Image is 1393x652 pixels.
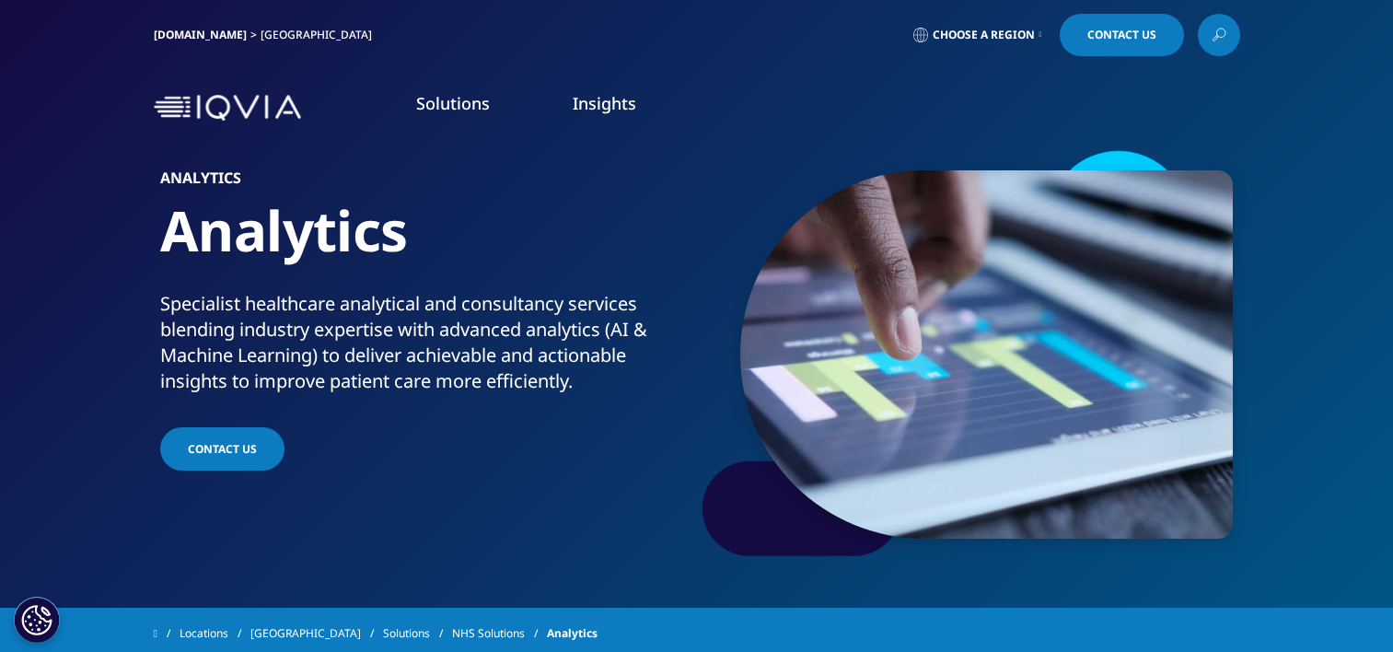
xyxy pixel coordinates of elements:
[452,617,547,650] a: NHS Solutions
[261,28,379,42] div: [GEOGRAPHIC_DATA]
[160,427,284,471] a: Contact Us
[308,64,1240,151] nav: Primary
[933,28,1035,42] span: Choose a Region
[14,597,60,643] button: Cookie Settings
[180,617,250,650] a: Locations
[740,170,1233,539] img: 949_close-up-of-male-hand-analyzing-charts-on-tablet.jpg
[250,617,383,650] a: [GEOGRAPHIC_DATA]
[416,92,490,114] a: Solutions
[154,95,301,122] img: IQVIA Healthcare Information Technology and Pharma Clinical Research Company
[1060,14,1184,56] a: Contact Us
[573,92,636,114] a: Insights
[1087,29,1156,41] span: Contact Us
[188,441,257,457] span: Contact Us
[160,291,690,394] div: Specialist healthcare analytical and consultancy services blending industry expertise with advanc...
[547,617,598,650] span: Analytics
[154,27,247,42] a: [DOMAIN_NAME]
[383,617,452,650] a: Solutions
[160,196,690,291] h1: Analytics
[160,170,690,196] h6: Analytics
